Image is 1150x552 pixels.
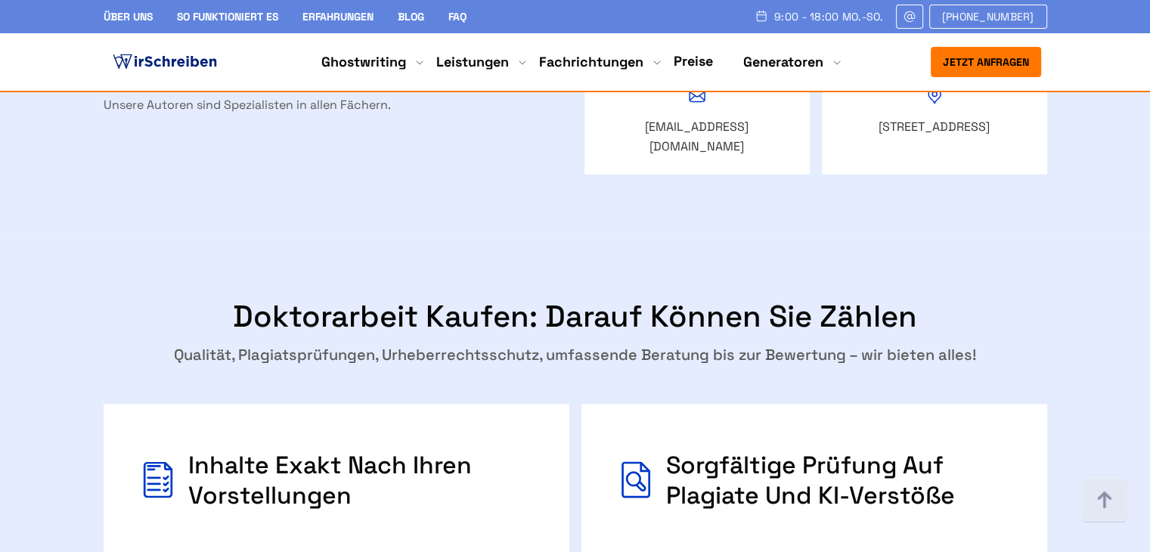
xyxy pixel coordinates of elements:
a: [STREET_ADDRESS] [879,116,990,136]
a: [EMAIL_ADDRESS][DOMAIN_NAME] [603,116,792,155]
p: Qualität, Plagiatsprüfungen, Urheberrechtsschutz, umfassende Beratung bis zur Bewertung – wir bie... [104,342,1047,366]
a: [PHONE_NUMBER] [929,5,1047,29]
button: Jetzt anfragen [931,47,1041,77]
a: Preise [674,52,713,70]
a: Leistungen [436,53,509,71]
img: Inhalte exakt nach Ihren Vorstellungen [140,434,176,525]
span: 9:00 - 18:00 Mo.-So. [774,11,884,23]
a: Ghostwriting [321,53,406,71]
div: Sorgfältige Prüfung auf Plagiate und KI-Verstöße [666,434,1011,525]
img: Icon [688,86,706,104]
img: button top [1082,478,1127,523]
a: Erfahrungen [302,10,374,23]
span: [PHONE_NUMBER] [942,11,1034,23]
a: Generatoren [743,53,823,71]
img: Sorgfältige Prüfung auf Plagiate und KI-Verstöße [618,434,654,525]
img: logo ghostwriter-österreich [110,51,220,73]
img: Schedule [755,10,768,22]
a: FAQ [448,10,467,23]
a: Über uns [104,10,153,23]
a: Blog [398,10,424,23]
img: Icon [925,86,944,104]
div: Inhalte exakt nach Ihren Vorstellungen [188,434,533,525]
a: Fachrichtungen [539,53,643,71]
img: Email [903,11,916,23]
a: So funktioniert es [177,10,278,23]
h2: Doktorarbeit kaufen: Darauf können Sie zählen [104,298,1047,334]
